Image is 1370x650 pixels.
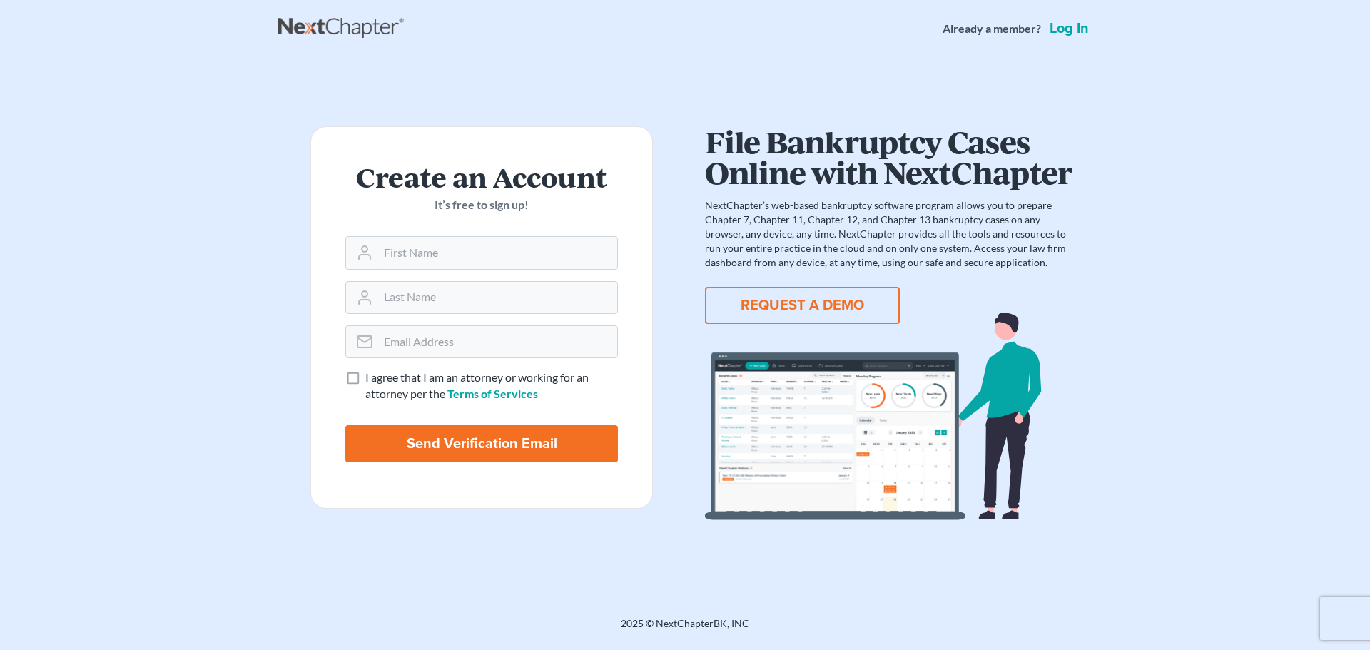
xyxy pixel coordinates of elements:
[705,126,1072,187] h1: File Bankruptcy Cases Online with NextChapter
[705,287,900,324] button: REQUEST A DEMO
[378,282,617,313] input: Last Name
[345,161,618,191] h2: Create an Account
[365,370,589,400] span: I agree that I am an attorney or working for an attorney per the
[943,21,1041,37] strong: Already a member?
[705,313,1072,520] img: dashboard-867a026336fddd4d87f0941869007d5e2a59e2bc3a7d80a2916e9f42c0117099.svg
[378,326,617,357] input: Email Address
[447,387,538,400] a: Terms of Services
[378,237,617,268] input: First Name
[1047,21,1092,36] a: Log in
[278,616,1092,642] div: 2025 © NextChapterBK, INC
[345,197,618,213] p: It’s free to sign up!
[345,425,618,462] input: Send Verification Email
[705,198,1072,270] p: NextChapter’s web-based bankruptcy software program allows you to prepare Chapter 7, Chapter 11, ...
